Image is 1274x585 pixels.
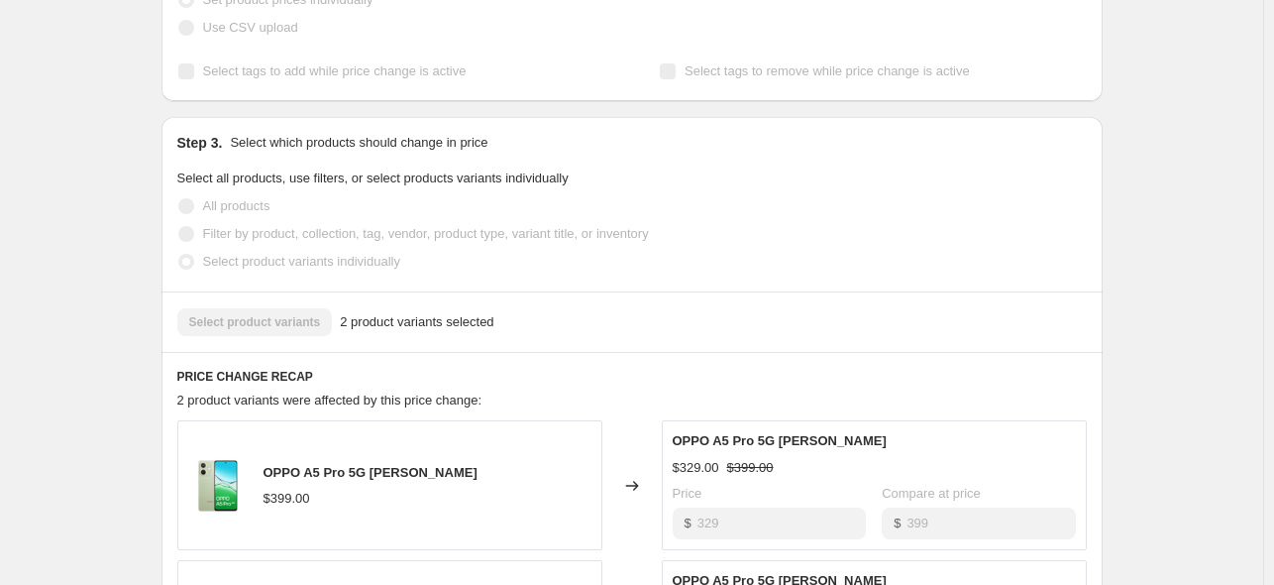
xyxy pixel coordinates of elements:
p: Select which products should change in price [230,133,487,153]
span: Price [673,486,702,501]
span: Select tags to add while price change is active [203,63,467,78]
span: Select all products, use filters, or select products variants individually [177,171,569,185]
span: $ [894,516,901,530]
span: $ [685,516,691,530]
span: OPPO A5 Pro 5G [PERSON_NAME] [673,433,887,448]
span: Compare at price [882,486,981,501]
span: 2 product variants were affected by this price change: [177,393,482,408]
span: All products [203,198,270,213]
span: Select tags to remove while price change is active [685,63,970,78]
h6: PRICE CHANGE RECAP [177,369,1087,385]
h2: Step 3. [177,133,223,153]
span: Use CSV upload [203,20,298,35]
span: OPPO A5 Pro 5G [PERSON_NAME] [264,465,478,480]
div: $399.00 [264,489,310,509]
div: $329.00 [673,458,719,478]
img: 1.OPPO_A5_Pro_Productimages_OliveGreen_Front_Back_RGB_80x.png [188,456,248,516]
span: Select product variants individually [203,254,400,269]
strike: $399.00 [727,458,774,478]
span: 2 product variants selected [340,312,493,332]
span: Filter by product, collection, tag, vendor, product type, variant title, or inventory [203,226,649,241]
